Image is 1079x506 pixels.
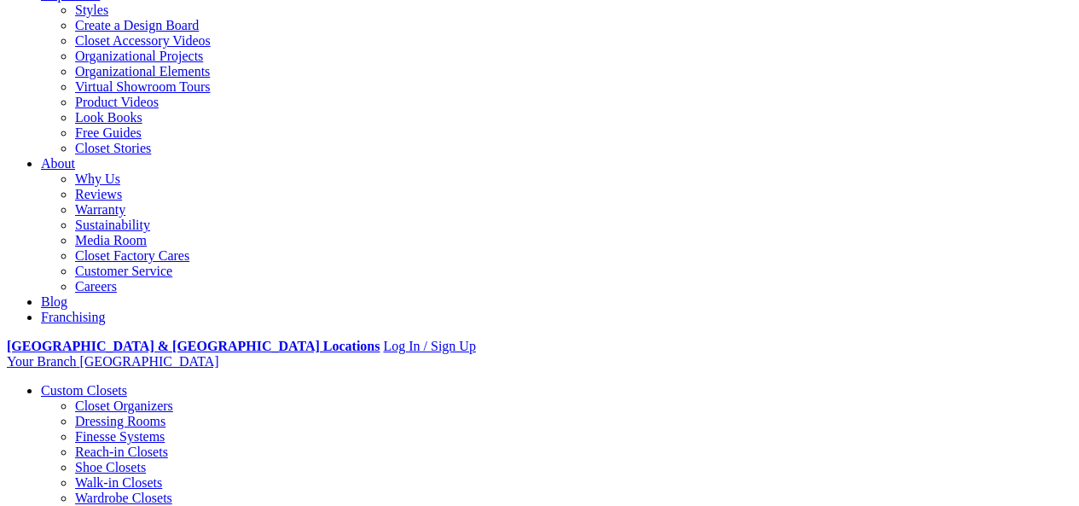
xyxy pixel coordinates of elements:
a: Media Room [75,233,147,247]
a: Why Us [75,172,120,186]
a: Franchising [41,310,106,324]
span: [GEOGRAPHIC_DATA] [79,354,218,369]
a: Finesse Systems [75,429,165,444]
a: Blog [41,294,67,309]
a: Warranty [75,202,125,217]
a: [GEOGRAPHIC_DATA] & [GEOGRAPHIC_DATA] Locations [7,339,380,353]
a: Reviews [75,187,122,201]
a: Free Guides [75,125,142,140]
a: Dressing Rooms [75,414,165,428]
span: Your Branch [7,354,76,369]
a: Organizational Projects [75,49,203,63]
a: Closet Accessory Videos [75,33,211,48]
a: Shoe Closets [75,460,146,474]
a: Sustainability [75,218,150,232]
a: Custom Closets [41,383,127,398]
a: Your Branch [GEOGRAPHIC_DATA] [7,354,219,369]
a: Log In / Sign Up [383,339,475,353]
a: Styles [75,3,108,17]
a: Organizational Elements [75,64,210,79]
a: Careers [75,279,117,294]
a: Create a Design Board [75,18,199,32]
a: About [41,156,75,171]
a: Closet Stories [75,141,151,155]
a: Customer Service [75,264,172,278]
a: Closet Factory Cares [75,248,189,263]
a: Closet Organizers [75,398,173,413]
a: Virtual Showroom Tours [75,79,211,94]
a: Reach-in Closets [75,445,168,459]
a: Look Books [75,110,142,125]
a: Product Videos [75,95,159,109]
a: Walk-in Closets [75,475,162,490]
a: Wardrobe Closets [75,491,172,505]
